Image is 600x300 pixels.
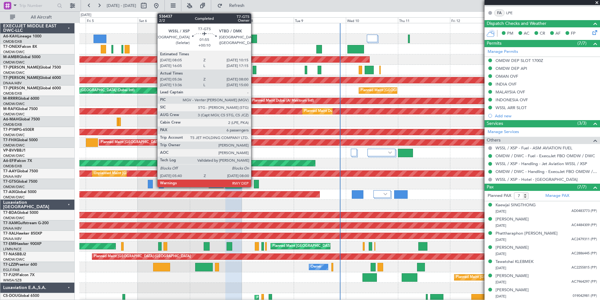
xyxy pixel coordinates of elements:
a: M-RRRRGlobal 6000 [3,97,39,101]
span: PM [507,31,513,37]
img: arrow-gray.svg [388,151,392,154]
a: VP-BVVBBJ1 [3,149,26,153]
div: Planned Maint Dubai (Al Maktoum Intl) [252,96,314,106]
div: INDONESIA OVF [496,97,528,103]
span: 019042981 (PP) [573,293,597,299]
a: M-RAFIGlobal 7500 [3,107,38,111]
a: WMSA/SZB [3,278,22,283]
span: M-RAFI [3,107,16,111]
span: T7-XAL [3,232,16,236]
div: AOG Maint [GEOGRAPHIC_DATA] (Dubai Intl) [61,86,135,95]
a: LFMN/NCE [3,247,22,252]
div: FA [494,9,505,16]
a: T7-[PERSON_NAME]Global 6000 [3,86,61,90]
div: Mon 8 [242,17,294,23]
div: Planned Maint [GEOGRAPHIC_DATA] ([GEOGRAPHIC_DATA] Intl) [361,86,465,95]
div: Add new [495,113,597,119]
a: WSSL / XSP - Fuel - ASM AVIATION FUEL [496,145,572,151]
a: T7-XALHawker 850XP [3,232,42,236]
a: OMDW / DWC - Fuel - ExecuJet FBO OMDW / DWC [496,153,595,158]
span: [DATE] [496,252,506,256]
span: M-RRRR [3,97,18,101]
span: FP [571,31,576,37]
a: Manage Permits [488,49,518,55]
span: [DATE] [496,237,506,242]
span: T7-[PERSON_NAME] [3,76,40,80]
div: WSSL ARR SLOT [496,105,527,110]
div: [DATE] [81,13,91,18]
div: Owner [311,262,321,272]
span: All Aircraft [16,15,66,19]
span: T7-PJ29 [3,273,17,277]
span: T7-[PERSON_NAME] [3,66,40,69]
div: OMAN OVF [496,74,518,79]
a: A6-KAHLineage 1000 [3,35,41,38]
div: Phattharaphon [PERSON_NAME] [496,231,558,237]
span: A6-MAH [3,118,19,121]
div: Planned Maint [GEOGRAPHIC_DATA]-[GEOGRAPHIC_DATA] [94,252,191,261]
span: AD0483773 (PP) [571,208,597,214]
span: [DATE] [496,223,506,228]
a: T7-[PERSON_NAME]Global 6000 [3,76,61,80]
span: T7-EMI [3,242,15,246]
a: OMDW/DWC [3,216,25,220]
span: T7-BDA [3,211,17,215]
a: WSSL / XSP - Hotel - [GEOGRAPHIC_DATA] [496,177,578,182]
div: [PERSON_NAME] [496,287,529,293]
span: AC2886445 (PP) [571,251,597,256]
div: OMDW DEP API [496,66,527,71]
span: [DATE] [496,266,506,270]
span: (3/3) [577,120,587,126]
span: A6-EFI [3,159,15,163]
span: Services [487,120,503,127]
a: T7-AAYGlobal 7500 [3,169,38,173]
input: Trip Number [19,1,55,10]
div: Sat 6 [138,17,190,23]
span: T7-GTS [3,180,16,184]
span: T7-[PERSON_NAME] [3,86,40,90]
div: INDIA OVF [496,81,517,87]
span: CR [540,31,545,37]
a: OMDW/DWC [3,195,25,200]
span: [DATE] - [DATE] [107,3,136,8]
button: Refresh [214,1,252,11]
img: arrow-gray.svg [383,193,387,195]
span: AC2255815 (PP) [571,265,597,270]
span: T7-XAM [3,221,18,225]
a: DNAA/ABV [3,174,22,179]
a: A6-MAHGlobal 7500 [3,118,40,121]
a: OMDW/DWC [3,133,25,137]
div: Kaewjai SINGTHONG [496,202,536,208]
div: Sun 7 [190,17,242,23]
span: VP-BVV [3,149,17,153]
span: [DATE] [496,294,506,299]
a: Manage Services [488,129,519,135]
a: Manage PAX [545,193,569,199]
div: [PERSON_NAME] [496,273,529,279]
span: (7/7) [577,184,587,190]
span: T7-FHX [3,138,16,142]
a: OMDW / DWC - Handling - ExecuJet FBO OMDW / DWC [496,169,597,174]
span: [DATE] [496,280,506,285]
a: T7-FHXGlobal 5000 [3,138,38,142]
span: A6-KAH [3,35,18,38]
span: AC7964297 (PP) [571,279,597,285]
a: OMDB/DXB [3,122,22,127]
div: Tawatchai KLEBMEK [496,259,533,265]
a: EGLF/FAB [3,268,19,272]
a: DNAA/ABV [3,236,22,241]
a: T7-PJ29Falcon 7X [3,273,35,277]
a: A6-EFIFalcon 7X [3,159,32,163]
span: M-AMBR [3,55,19,59]
a: CS-DOUGlobal 6500 [3,294,39,298]
a: OMDW/DWC [3,257,25,262]
span: (7/7) [577,40,587,47]
span: T7-P1MP [3,128,19,132]
a: T7-GTSGlobal 7500 [3,180,37,184]
span: AC2479311 (PP) [571,237,597,242]
div: Tue 9 [294,17,346,23]
span: AC4484309 (PP) [571,223,597,228]
div: Thu 11 [398,17,450,23]
a: T7-AIXGlobal 5000 [3,190,36,194]
div: Unplanned Maint [GEOGRAPHIC_DATA] (Al Maktoum Intl) [94,169,187,178]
